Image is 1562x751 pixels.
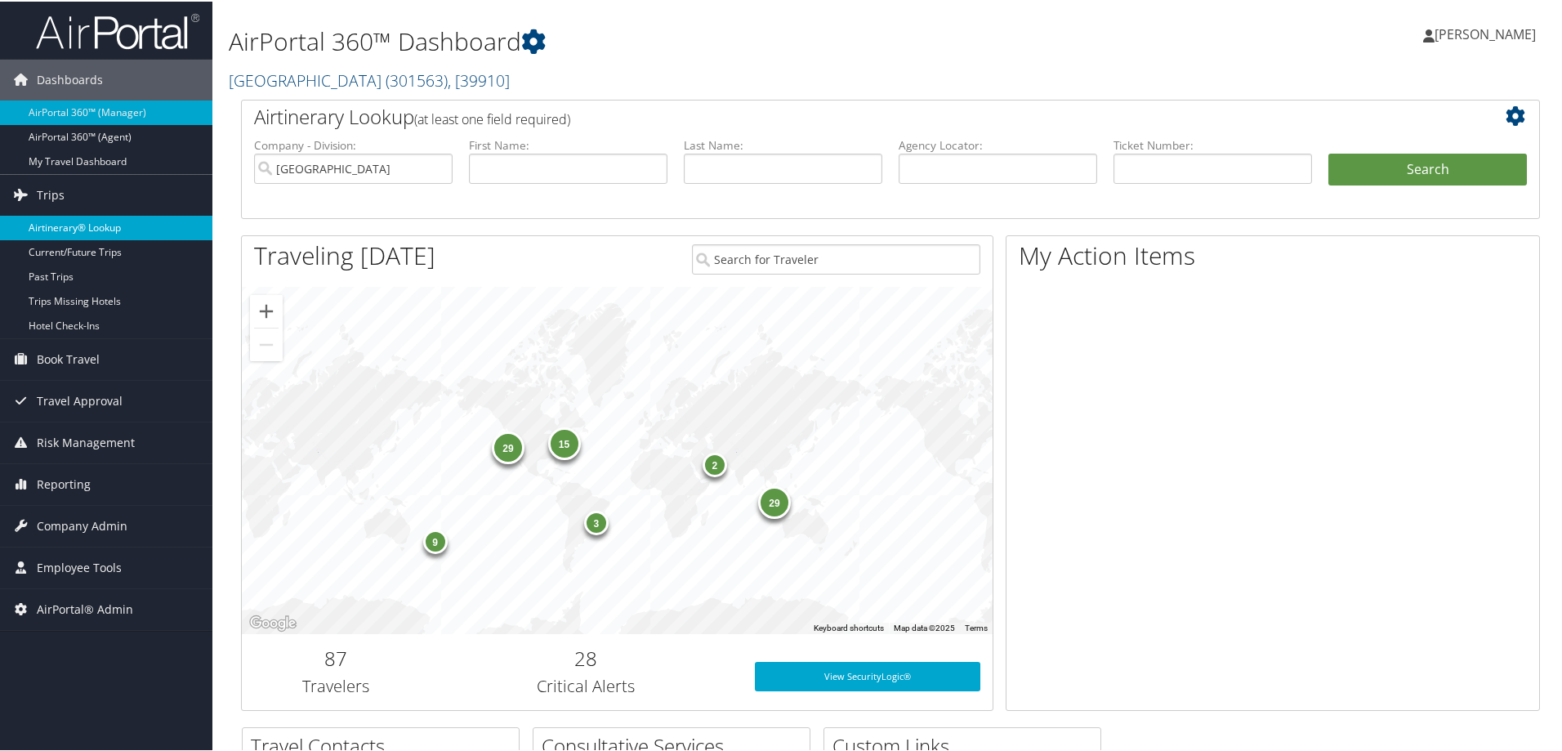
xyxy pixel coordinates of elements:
span: Employee Tools [37,546,122,587]
h1: Traveling [DATE] [254,237,435,271]
h1: My Action Items [1006,237,1539,271]
img: airportal-logo.png [36,11,199,49]
span: , [ 39910 ] [448,68,510,90]
label: Agency Locator: [899,136,1097,152]
label: First Name: [469,136,667,152]
img: Google [246,611,300,633]
input: Search for Traveler [692,243,980,273]
label: Ticket Number: [1113,136,1312,152]
span: ( 301563 ) [386,68,448,90]
h3: Travelers [254,673,417,696]
button: Zoom out [250,327,283,360]
a: Terms (opens in new tab) [965,622,988,631]
h3: Critical Alerts [442,673,730,696]
div: 15 [547,425,580,458]
span: Trips [37,173,65,214]
div: 29 [492,430,524,463]
a: View SecurityLogic® [755,660,980,690]
h1: AirPortal 360™ Dashboard [229,23,1111,57]
span: Dashboards [37,58,103,99]
label: Last Name: [684,136,882,152]
a: Open this area in Google Maps (opens a new window) [246,611,300,633]
div: 29 [758,484,791,516]
label: Company - Division: [254,136,453,152]
h2: Airtinerary Lookup [254,101,1419,129]
span: Book Travel [37,338,100,378]
a: [PERSON_NAME] [1423,8,1552,57]
span: AirPortal® Admin [37,588,133,628]
span: Map data ©2025 [894,622,955,631]
span: [PERSON_NAME] [1435,24,1536,42]
h2: 28 [442,643,730,671]
button: Keyboard shortcuts [814,621,884,633]
span: Risk Management [37,421,135,462]
div: 2 [702,451,726,476]
button: Search [1328,152,1527,185]
span: (at least one field required) [414,109,570,127]
a: [GEOGRAPHIC_DATA] [229,68,510,90]
span: Reporting [37,463,91,503]
button: Zoom in [250,293,283,326]
div: 9 [422,527,447,552]
span: Company Admin [37,504,127,545]
span: Travel Approval [37,379,123,420]
h2: 87 [254,643,417,671]
div: 3 [584,509,609,534]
